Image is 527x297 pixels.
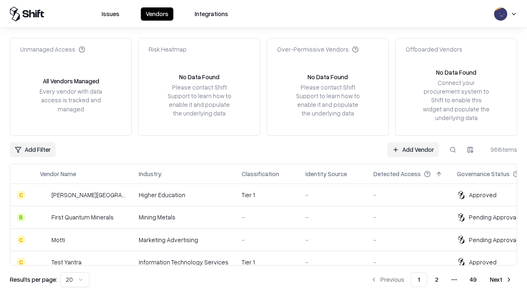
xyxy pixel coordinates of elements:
[51,236,65,244] div: Motti
[40,191,48,199] img: Reichman University
[373,236,444,244] div: -
[190,7,233,21] button: Integrations
[17,213,25,222] div: B
[463,272,483,287] button: 49
[149,45,187,54] div: Risk Heatmap
[40,213,48,222] img: First Quantum Minerals
[17,258,25,266] div: C
[422,78,490,122] div: Connect your procurement system to Shift to enable this widget and populate the underlying data
[242,236,292,244] div: -
[305,236,360,244] div: -
[469,191,497,199] div: Approved
[139,191,229,199] div: Higher Education
[139,170,161,178] div: Industry
[10,142,56,157] button: Add Filter
[305,258,360,266] div: -
[139,258,229,266] div: Information Technology Services
[10,275,57,284] p: Results per page:
[294,83,362,118] div: Please contact Shift Support to learn how to enable it and populate the underlying data
[165,83,233,118] div: Please contact Shift Support to learn how to enable it and populate the underlying data
[436,68,476,77] div: No Data Found
[43,77,99,85] div: All Vendors Managed
[305,213,360,222] div: -
[179,73,219,81] div: No Data Found
[277,45,359,54] div: Over-Permissive Vendors
[411,272,427,287] button: 1
[469,258,497,266] div: Approved
[37,87,105,113] div: Every vendor with data access is tracked and managed
[40,236,48,244] img: Motti
[20,45,85,54] div: Unmanaged Access
[40,170,76,178] div: Vendor Name
[366,272,517,287] nav: pagination
[373,170,421,178] div: Detected Access
[141,7,173,21] button: Vendors
[457,170,510,178] div: Governance Status
[242,213,292,222] div: -
[242,191,292,199] div: Tier 1
[429,272,445,287] button: 2
[373,213,444,222] div: -
[469,236,518,244] div: Pending Approval
[373,258,444,266] div: -
[17,236,25,244] div: C
[242,258,292,266] div: Tier 1
[305,191,360,199] div: -
[139,213,229,222] div: Mining Metals
[51,213,114,222] div: First Quantum Minerals
[373,191,444,199] div: -
[387,142,439,157] a: Add Vendor
[305,170,347,178] div: Identity Source
[484,145,517,154] div: 966 items
[51,191,126,199] div: [PERSON_NAME][GEOGRAPHIC_DATA]
[242,170,279,178] div: Classification
[17,191,25,199] div: C
[51,258,82,266] div: Test Yantra
[469,213,518,222] div: Pending Approval
[97,7,124,21] button: Issues
[406,45,462,54] div: Offboarded Vendors
[40,258,48,266] img: Test Yantra
[485,272,517,287] button: Next
[139,236,229,244] div: Marketing Advertising
[308,73,348,81] div: No Data Found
